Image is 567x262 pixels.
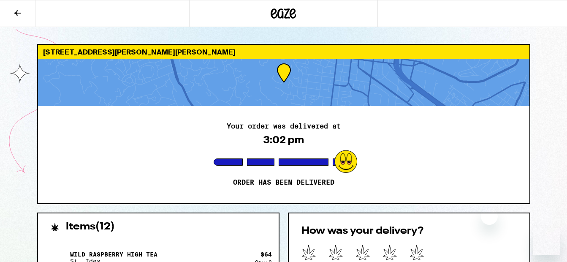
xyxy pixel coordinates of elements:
[533,228,560,255] iframe: Button to launch messaging window
[301,226,517,236] h2: How was your delivery?
[481,208,498,225] iframe: Close message
[227,123,341,130] h2: Your order was delivered at
[66,222,115,232] h2: Items ( 12 )
[38,45,529,59] div: [STREET_ADDRESS][PERSON_NAME][PERSON_NAME]
[263,134,304,146] div: 3:02 pm
[233,178,334,187] p: Order has been delivered
[260,251,272,258] div: $ 64
[70,251,157,258] p: Wild Raspberry High Tea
